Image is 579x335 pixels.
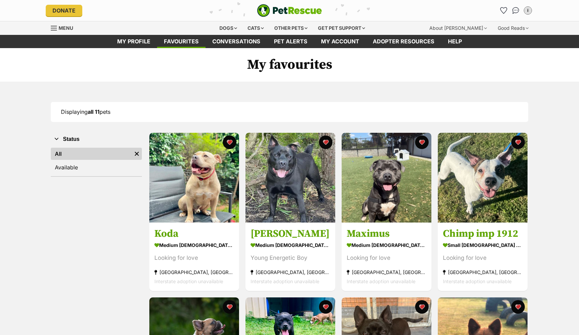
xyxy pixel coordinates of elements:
div: small [DEMOGRAPHIC_DATA] Dog [443,240,522,250]
div: Young Energetic Boy [251,253,330,263]
a: Menu [51,21,78,34]
div: medium [DEMOGRAPHIC_DATA] Dog [347,240,426,250]
a: Available [51,161,142,173]
button: favourite [415,135,429,149]
div: Cats [243,21,269,35]
button: favourite [415,300,429,314]
a: Remove filter [132,148,142,160]
span: Interstate adoption unavailable [251,278,319,284]
button: favourite [223,300,236,314]
img: Spencer [245,133,335,223]
a: My account [314,35,366,48]
a: Favourites [498,5,509,16]
button: My account [522,5,533,16]
span: Interstate adoption unavailable [443,278,512,284]
h3: Maximus [347,227,426,240]
a: All [51,148,132,160]
h3: [PERSON_NAME] [251,227,330,240]
div: [GEOGRAPHIC_DATA], [GEOGRAPHIC_DATA] [251,268,330,277]
a: Maximus medium [DEMOGRAPHIC_DATA] Dog Looking for love [GEOGRAPHIC_DATA], [GEOGRAPHIC_DATA] Inter... [342,222,431,291]
div: Looking for love [154,253,234,263]
a: Adopter resources [366,35,441,48]
a: Help [441,35,469,48]
strong: all 11 [88,108,100,115]
button: favourite [319,135,333,149]
div: About [PERSON_NAME] [425,21,492,35]
a: conversations [206,35,267,48]
h3: Chimp imp 1912 [443,227,522,240]
img: Koda [149,133,239,223]
img: Maximus [342,133,431,223]
ul: Account quick links [498,5,533,16]
a: Koda medium [DEMOGRAPHIC_DATA] Dog Looking for love [GEOGRAPHIC_DATA], [GEOGRAPHIC_DATA] Intersta... [149,222,239,291]
div: [GEOGRAPHIC_DATA], [GEOGRAPHIC_DATA] [154,268,234,277]
img: Chimp imp 1912 [438,133,528,223]
div: medium [DEMOGRAPHIC_DATA] Dog [251,240,330,250]
div: Status [51,146,142,176]
div: [GEOGRAPHIC_DATA], [GEOGRAPHIC_DATA] [443,268,522,277]
a: My profile [110,35,157,48]
a: Chimp imp 1912 small [DEMOGRAPHIC_DATA] Dog Looking for love [GEOGRAPHIC_DATA], [GEOGRAPHIC_DATA]... [438,222,528,291]
button: favourite [319,300,333,314]
div: medium [DEMOGRAPHIC_DATA] Dog [154,240,234,250]
div: Looking for love [347,253,426,263]
button: favourite [511,135,525,149]
a: PetRescue [257,4,322,17]
button: favourite [511,300,525,314]
span: Displaying pets [61,108,110,115]
span: Interstate adoption unavailable [154,278,223,284]
div: Other pets [270,21,312,35]
a: Favourites [157,35,206,48]
span: Interstate adoption unavailable [347,278,415,284]
a: Pet alerts [267,35,314,48]
img: logo-e224e6f780fb5917bec1dbf3a21bbac754714ae5b6737aabdf751b685950b380.svg [257,4,322,17]
a: Donate [46,5,82,16]
a: Conversations [510,5,521,16]
a: [PERSON_NAME] medium [DEMOGRAPHIC_DATA] Dog Young Energetic Boy [GEOGRAPHIC_DATA], [GEOGRAPHIC_DA... [245,222,335,291]
h3: Koda [154,227,234,240]
button: Status [51,135,142,144]
div: Get pet support [313,21,370,35]
img: chat-41dd97257d64d25036548639549fe6c8038ab92f7586957e7f3b1b290dea8141.svg [512,7,519,14]
button: favourite [223,135,236,149]
span: Menu [59,25,73,31]
div: [GEOGRAPHIC_DATA], [GEOGRAPHIC_DATA] [347,268,426,277]
div: i [524,7,531,14]
div: Dogs [215,21,242,35]
div: Good Reads [493,21,533,35]
div: Looking for love [443,253,522,263]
